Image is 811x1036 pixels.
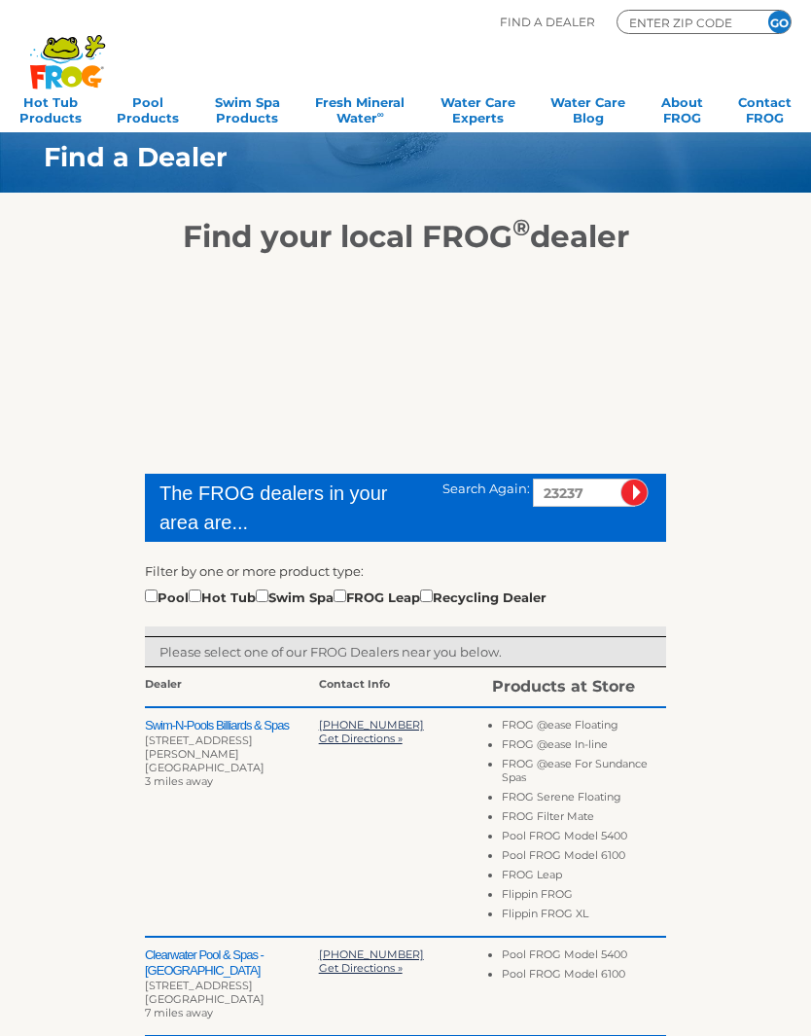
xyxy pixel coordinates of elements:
[145,733,319,747] div: [STREET_ADDRESS]
[145,979,319,992] div: [STREET_ADDRESS]
[145,947,319,979] h2: Clearwater Pool & Spas - [GEOGRAPHIC_DATA]
[502,737,666,757] li: FROG @ease In-line
[159,642,652,661] p: Please select one of our FROG Dealers near you below.
[159,479,412,537] div: The FROG dealers in your area are...
[19,10,116,89] img: Frog Products Logo
[502,848,666,868] li: Pool FROG Model 6100
[145,561,364,581] label: Filter by one or more product type:
[441,89,515,127] a: Water CareExperts
[768,11,791,33] input: GO
[145,774,213,788] span: 3 miles away
[502,829,666,848] li: Pool FROG Model 5400
[377,109,384,120] sup: ∞
[315,89,405,127] a: Fresh MineralWater∞
[145,718,319,733] h2: Swim-N-Pools Billiards & Spas
[215,89,280,127] a: Swim SpaProducts
[145,992,319,1006] div: [GEOGRAPHIC_DATA]
[502,757,666,790] li: FROG @ease For Sundance Spas
[502,809,666,829] li: FROG Filter Mate
[502,947,666,967] li: Pool FROG Model 5400
[145,1006,213,1019] span: 7 miles away
[738,89,792,127] a: ContactFROG
[19,89,82,127] a: Hot TubProducts
[145,586,547,607] div: Pool Hot Tub Swim Spa FROG Leap Recycling Dealer
[319,961,403,975] a: Get Directions »
[319,947,424,961] a: [PHONE_NUMBER]
[319,718,424,732] a: [PHONE_NUMBER]
[502,868,666,887] li: FROG Leap
[319,732,403,745] a: Get Directions »
[145,747,319,774] div: [PERSON_NAME][GEOGRAPHIC_DATA]
[512,213,530,241] sup: ®
[492,677,666,697] div: Products at Store
[502,967,666,986] li: Pool FROG Model 6100
[319,677,493,697] div: Contact Info
[661,89,703,127] a: AboutFROG
[117,89,179,127] a: PoolProducts
[500,10,595,34] p: Find A Dealer
[550,89,625,127] a: Water CareBlog
[44,142,719,172] h1: Find a Dealer
[502,790,666,809] li: FROG Serene Floating
[502,907,666,926] li: Flippin FROG XL
[620,479,649,507] input: Submit
[502,887,666,907] li: Flippin FROG
[502,718,666,737] li: FROG @ease Floating
[15,218,796,255] h2: Find your local FROG dealer
[442,481,530,496] span: Search Again:
[145,677,319,697] div: Dealer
